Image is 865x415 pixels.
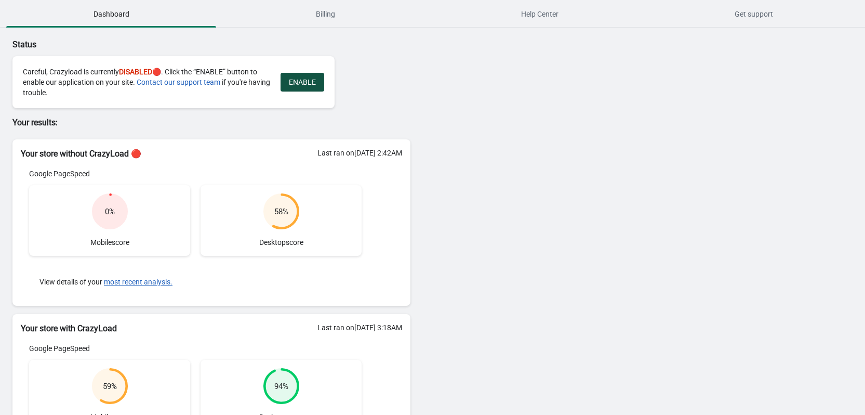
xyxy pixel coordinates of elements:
[21,322,402,335] h2: Your store with CrazyLoad
[274,381,288,392] div: 94 %
[220,5,430,23] span: Billing
[317,148,402,158] div: Last ran on [DATE] 2:42AM
[119,68,152,76] span: DISABLED
[649,5,859,23] span: Get support
[29,168,362,179] div: Google PageSpeed
[21,148,402,160] h2: Your store without CrazyLoad 🔴
[435,5,645,23] span: Help Center
[29,185,190,256] div: Mobile score
[289,78,316,86] span: ENABLE
[12,116,410,129] p: Your results:
[4,1,218,28] button: Dashboard
[29,343,362,354] div: Google PageSpeed
[29,266,362,297] div: View details of your
[281,73,324,92] button: ENABLE
[201,185,362,256] div: Desktop score
[6,5,216,23] span: Dashboard
[103,381,117,392] div: 59 %
[105,206,115,217] div: 0 %
[137,78,220,86] a: Contact our support team
[23,67,270,98] div: Careful, Crazyload is currently 🔴. Click the “ENABLE” button to enable our application on your si...
[317,322,402,333] div: Last ran on [DATE] 3:18AM
[12,38,410,51] p: Status
[104,278,172,286] button: most recent analysis.
[274,206,288,217] div: 58 %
